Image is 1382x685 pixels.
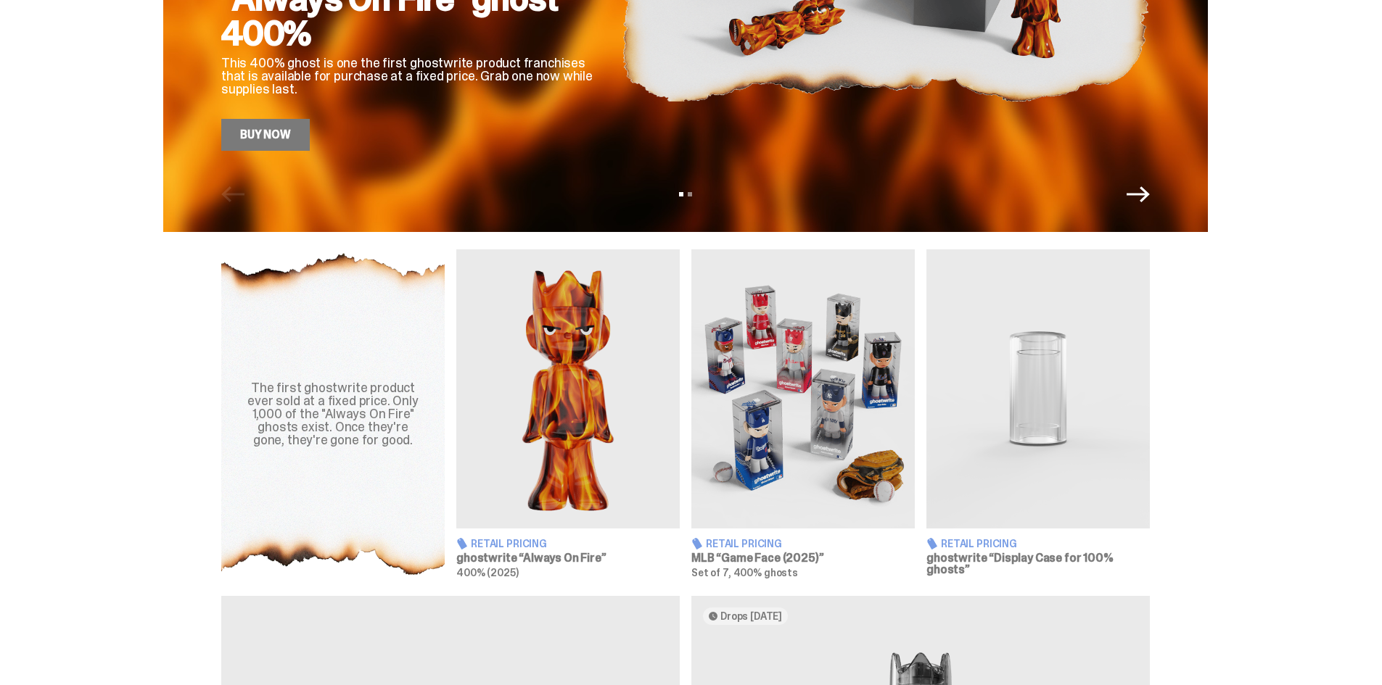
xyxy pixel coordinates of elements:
[926,552,1150,576] h3: ghostwrite “Display Case for 100% ghosts”
[239,381,427,447] div: The first ghostwrite product ever sold at a fixed price. Only 1,000 of the "Always On Fire" ghost...
[1127,183,1150,206] button: Next
[691,249,915,528] img: Game Face (2025)
[221,57,599,96] p: This 400% ghost is one the first ghostwrite product franchises that is available for purchase at ...
[456,566,518,579] span: 400% (2025)
[221,119,310,151] a: Buy Now
[691,552,915,564] h3: MLB “Game Face (2025)”
[456,249,680,578] a: Always On Fire Retail Pricing
[679,192,683,196] button: View slide 1
[691,566,798,579] span: Set of 7, 400% ghosts
[926,249,1150,528] img: Display Case for 100% ghosts
[688,192,692,196] button: View slide 2
[926,249,1150,578] a: Display Case for 100% ghosts Retail Pricing
[456,249,680,528] img: Always On Fire
[691,249,915,578] a: Game Face (2025) Retail Pricing
[720,610,782,622] span: Drops [DATE]
[941,539,1017,549] span: Retail Pricing
[706,539,782,549] span: Retail Pricing
[471,539,547,549] span: Retail Pricing
[456,552,680,564] h3: ghostwrite “Always On Fire”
